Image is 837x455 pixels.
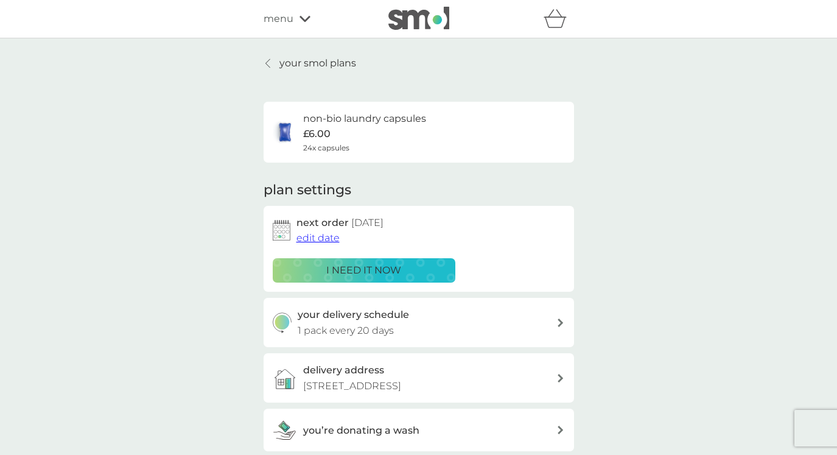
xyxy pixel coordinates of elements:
img: smol [388,7,449,30]
button: you’re donating a wash [264,409,574,451]
h3: you’re donating a wash [303,423,419,439]
button: i need it now [273,258,455,283]
h3: your delivery schedule [298,307,409,323]
span: menu [264,11,293,27]
img: non-bio laundry capsules [273,120,297,144]
span: [DATE] [351,217,383,228]
a: delivery address[STREET_ADDRESS] [264,353,574,403]
span: 24x capsules [303,142,349,153]
p: i need it now [326,263,401,278]
p: 1 pack every 20 days [298,323,394,339]
div: basket [544,7,574,31]
button: your delivery schedule1 pack every 20 days [264,298,574,347]
button: edit date [296,230,340,246]
h2: plan settings [264,181,351,200]
p: £6.00 [303,126,331,142]
a: your smol plans [264,55,356,71]
p: [STREET_ADDRESS] [303,378,401,394]
h6: non-bio laundry capsules [303,111,426,127]
h3: delivery address [303,362,384,378]
h2: next order [296,215,383,231]
p: your smol plans [279,55,356,71]
span: edit date [296,232,340,244]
